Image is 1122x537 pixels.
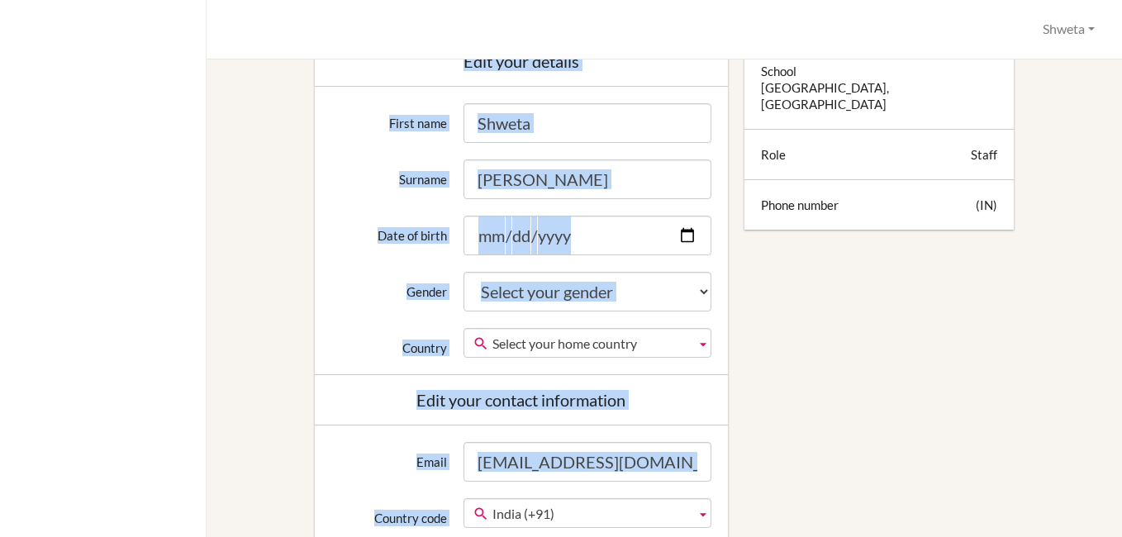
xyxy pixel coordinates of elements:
[323,498,455,526] label: Country code
[331,392,711,408] div: Edit your contact information
[761,63,796,79] div: School
[323,216,455,244] label: Date of birth
[761,79,998,112] div: [GEOGRAPHIC_DATA], [GEOGRAPHIC_DATA]
[492,499,689,529] span: India (+91)
[323,159,455,188] label: Surname
[976,197,997,213] div: (IN)
[1035,14,1102,45] button: Shweta
[331,53,711,69] div: Edit your details
[761,146,786,163] div: Role
[323,272,455,300] label: Gender
[492,329,689,359] span: Select your home country
[323,328,455,356] label: Country
[323,103,455,131] label: First name
[971,146,997,163] div: Staff
[761,197,839,213] div: Phone number
[323,442,455,470] label: Email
